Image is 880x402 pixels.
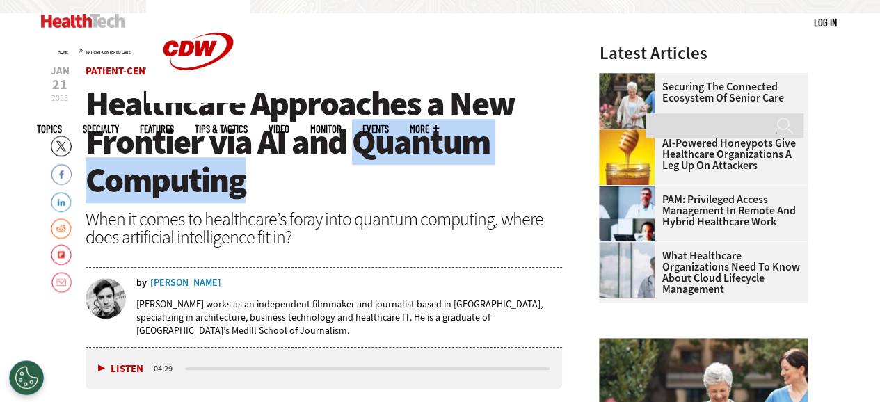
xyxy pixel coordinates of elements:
[814,16,837,29] a: Log in
[599,129,662,140] a: jar of honey with a honey dipper
[599,129,655,185] img: jar of honey with a honey dipper
[599,138,799,171] a: AI-Powered Honeypots Give Healthcare Organizations a Leg Up on Attackers
[599,186,662,197] a: remote call with care team
[599,194,799,227] a: PAM: Privileged Access Management in Remote and Hybrid Healthcare Work
[146,92,250,106] a: CDW
[37,124,62,134] span: Topics
[98,364,143,374] button: Listen
[599,242,655,298] img: doctor in front of clouds and reflective building
[140,124,174,134] a: Features
[152,362,183,375] div: duration
[410,124,439,134] span: More
[362,124,389,134] a: Events
[599,250,799,295] a: What Healthcare Organizations Need To Know About Cloud Lifecycle Management
[599,186,655,241] img: remote call with care team
[195,124,248,134] a: Tips & Tactics
[83,124,119,134] span: Specialty
[814,15,837,30] div: User menu
[599,242,662,253] a: doctor in front of clouds and reflective building
[86,278,126,319] img: nathan eddy
[86,348,563,389] div: media player
[9,360,44,395] div: Cookies Settings
[136,278,147,288] span: by
[310,124,342,134] a: MonITor
[86,210,563,246] div: When it comes to healthcare’s foray into quantum computing, where does artificial intelligence fi...
[136,298,563,337] p: [PERSON_NAME] works as an independent filmmaker and journalist based in [GEOGRAPHIC_DATA], specia...
[269,124,289,134] a: Video
[41,14,125,28] img: Home
[150,278,221,288] a: [PERSON_NAME]
[9,360,44,395] button: Open Preferences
